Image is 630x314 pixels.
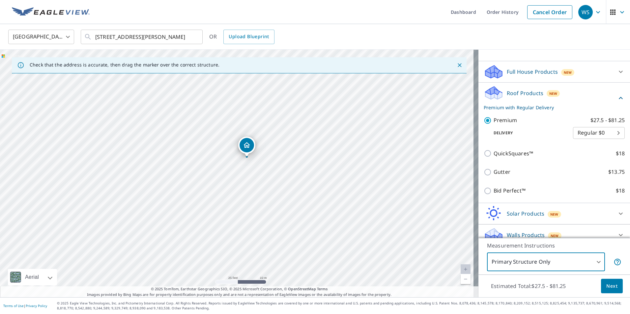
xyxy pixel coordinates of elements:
[229,33,269,41] span: Upload Blueprint
[606,282,617,290] span: Next
[487,253,605,271] div: Primary Structure Only
[507,68,558,76] p: Full House Products
[487,242,621,249] p: Measurement Instructions
[573,124,625,142] div: Regular $0
[550,212,558,217] span: New
[209,30,274,44] div: OR
[223,30,274,44] a: Upload Blueprint
[484,85,625,111] div: Roof ProductsNewPremium with Regular Delivery
[578,5,593,19] div: WS
[507,231,545,239] p: Walls Products
[26,303,47,308] a: Privacy Policy
[507,89,543,97] p: Roof Products
[486,279,571,293] p: Estimated Total: $27.5 - $81.25
[564,70,572,75] span: New
[527,5,572,19] a: Cancel Order
[484,64,625,80] div: Full House ProductsNew
[288,286,316,291] a: OpenStreetMap
[507,210,544,218] p: Solar Products
[95,28,189,46] input: Search by address or latitude-longitude
[23,269,41,285] div: Aerial
[494,116,517,124] p: Premium
[616,149,625,158] p: $18
[57,301,627,311] p: © 2025 Eagle View Technologies, Inc. and Pictometry International Corp. All Rights Reserved. Repo...
[151,286,328,292] span: © 2025 TomTom, Earthstar Geographics SIO, © 2025 Microsoft Corporation, ©
[494,187,526,195] p: Bid Perfect™
[461,264,471,274] a: Current Level 20, Zoom In Disabled
[608,168,625,176] p: $13.75
[551,233,559,238] span: New
[614,258,621,266] span: Your report will include only the primary structure on the property. For example, a detached gara...
[3,304,47,308] p: |
[494,149,533,158] p: QuickSquares™
[238,137,255,157] div: Dropped pin, building 1, Residential property, 4967 E Allison Rd Camby, IN 46113
[461,274,471,284] a: Current Level 20, Zoom Out
[484,130,573,136] p: Delivery
[484,206,625,222] div: Solar ProductsNew
[616,187,625,195] p: $18
[494,168,510,176] p: Gutter
[455,61,464,69] button: Close
[3,303,24,308] a: Terms of Use
[317,286,328,291] a: Terms
[590,116,625,124] p: $27.5 - $81.25
[30,62,219,68] p: Check that the address is accurate, then drag the marker over the correct structure.
[484,104,617,111] p: Premium with Regular Delivery
[8,28,74,46] div: [GEOGRAPHIC_DATA]
[601,279,623,294] button: Next
[12,7,90,17] img: EV Logo
[8,269,57,285] div: Aerial
[549,91,558,96] span: New
[484,227,625,243] div: Walls ProductsNew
